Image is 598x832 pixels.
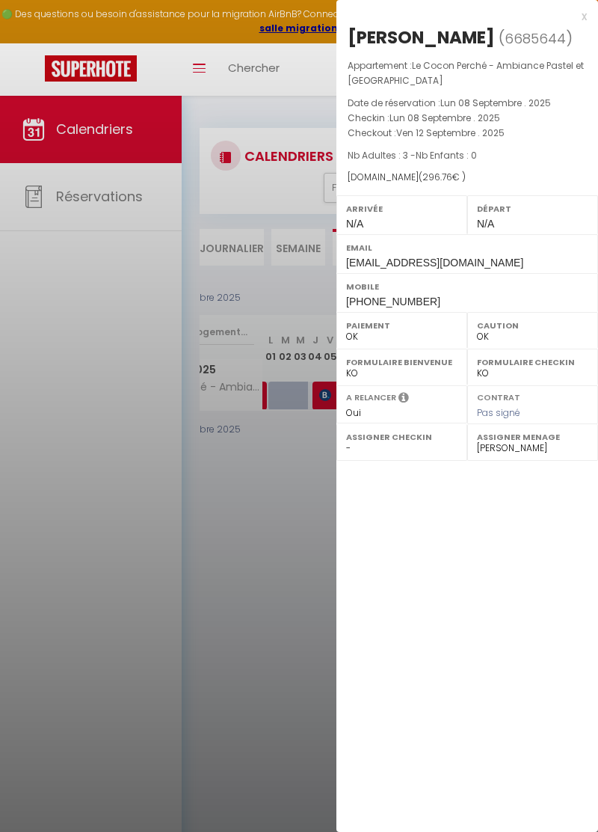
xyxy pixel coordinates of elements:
div: x [336,7,587,25]
span: Nb Enfants : 0 [416,149,477,162]
button: Ouvrir le widget de chat LiveChat [12,6,57,51]
label: Contrat [477,391,520,401]
div: [DOMAIN_NAME] [348,171,587,185]
span: Lun 08 Septembre . 2025 [389,111,500,124]
span: 296.76 [422,171,452,183]
span: Lun 08 Septembre . 2025 [440,97,551,109]
label: Formulaire Bienvenue [346,355,457,370]
p: Checkin : [348,111,587,126]
span: Ven 12 Septembre . 2025 [396,126,505,139]
div: [PERSON_NAME] [348,25,495,49]
label: Départ [477,201,588,216]
label: Caution [477,318,588,333]
span: [EMAIL_ADDRESS][DOMAIN_NAME] [346,257,523,269]
span: Nb Adultes : 3 - [348,149,477,162]
span: 6685644 [505,29,566,48]
i: Sélectionner OUI si vous souhaiter envoyer les séquences de messages post-checkout [398,391,409,408]
p: Appartement : [348,58,587,88]
label: A relancer [346,391,396,404]
label: Mobile [346,279,588,294]
p: Date de réservation : [348,96,587,111]
span: Pas signé [477,406,520,419]
span: N/A [477,218,494,230]
span: Le Cocon Perché - Ambiance Pastel et [GEOGRAPHIC_DATA] [348,59,584,87]
span: N/A [346,218,363,230]
label: Assigner Checkin [346,429,457,444]
span: ( ) [499,28,573,49]
label: Formulaire Checkin [477,355,588,370]
label: Email [346,240,588,255]
label: Arrivée [346,201,457,216]
span: [PHONE_NUMBER] [346,296,440,308]
p: Checkout : [348,126,587,141]
span: ( € ) [419,171,466,183]
label: Paiement [346,318,457,333]
label: Assigner Menage [477,429,588,444]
